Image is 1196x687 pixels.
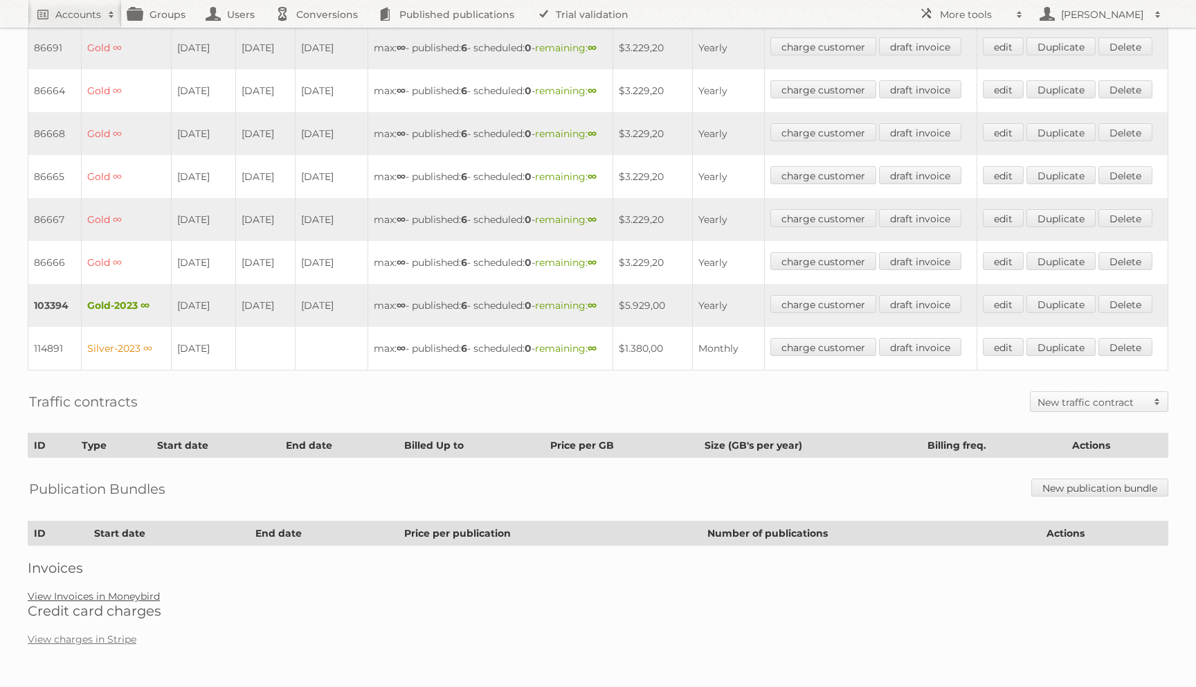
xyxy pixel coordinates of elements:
[613,26,692,69] td: $3.229,20
[613,327,692,371] td: $1.380,00
[1026,80,1096,98] a: Duplicate
[295,69,368,112] td: [DATE]
[613,69,692,112] td: $3.229,20
[613,241,692,284] td: $3.229,20
[1098,338,1152,356] a: Delete
[879,338,961,356] a: draft invoice
[770,338,876,356] a: charge customer
[770,123,876,141] a: charge customer
[295,284,368,327] td: [DATE]
[461,213,467,226] strong: 6
[535,127,597,140] span: remaining:
[770,209,876,227] a: charge customer
[236,241,296,284] td: [DATE]
[280,434,399,458] th: End date
[879,166,961,184] a: draft invoice
[535,256,597,269] span: remaining:
[770,166,876,184] a: charge customer
[461,256,467,269] strong: 6
[397,127,406,140] strong: ∞
[29,391,138,412] h2: Traffic contracts
[983,166,1024,184] a: edit
[879,37,961,55] a: draft invoice
[295,112,368,155] td: [DATE]
[1098,209,1152,227] a: Delete
[983,338,1024,356] a: edit
[81,69,172,112] td: Gold ∞
[1031,392,1168,411] a: New traffic contract
[922,434,1066,458] th: Billing freq.
[1098,252,1152,270] a: Delete
[28,560,1168,576] h2: Invoices
[397,170,406,183] strong: ∞
[879,252,961,270] a: draft invoice
[250,521,399,546] th: End date
[613,284,692,327] td: $5.929,00
[1031,479,1168,497] a: New publication bundle
[399,434,544,458] th: Billed Up to
[1098,295,1152,313] a: Delete
[525,342,532,355] strong: 0
[236,284,296,327] td: [DATE]
[28,26,82,69] td: 86691
[81,198,172,241] td: Gold ∞
[1098,166,1152,184] a: Delete
[1026,252,1096,270] a: Duplicate
[1026,295,1096,313] a: Duplicate
[89,521,250,546] th: Start date
[535,213,597,226] span: remaining:
[588,170,597,183] strong: ∞
[692,155,764,198] td: Yearly
[1040,521,1168,546] th: Actions
[172,26,236,69] td: [DATE]
[588,213,597,226] strong: ∞
[1038,395,1147,409] h2: New traffic contract
[236,198,296,241] td: [DATE]
[397,342,406,355] strong: ∞
[28,327,82,371] td: 114891
[397,256,406,269] strong: ∞
[983,252,1024,270] a: edit
[692,198,764,241] td: Yearly
[692,284,764,327] td: Yearly
[525,256,532,269] strong: 0
[236,112,296,155] td: [DATE]
[588,127,597,140] strong: ∞
[295,26,368,69] td: [DATE]
[588,42,597,54] strong: ∞
[588,84,597,97] strong: ∞
[368,241,613,284] td: max: - published: - scheduled: -
[879,80,961,98] a: draft invoice
[81,112,172,155] td: Gold ∞
[81,26,172,69] td: Gold ∞
[28,603,1168,619] h2: Credit card charges
[525,213,532,226] strong: 0
[236,69,296,112] td: [DATE]
[76,434,151,458] th: Type
[295,241,368,284] td: [DATE]
[525,42,532,54] strong: 0
[295,198,368,241] td: [DATE]
[879,123,961,141] a: draft invoice
[544,434,698,458] th: Price per GB
[28,112,82,155] td: 86668
[368,26,613,69] td: max: - published: - scheduled: -
[983,123,1024,141] a: edit
[236,26,296,69] td: [DATE]
[698,434,922,458] th: Size (GB's per year)
[172,327,236,371] td: [DATE]
[461,299,467,312] strong: 6
[81,284,172,327] td: Gold-2023 ∞
[588,342,597,355] strong: ∞
[28,590,160,603] a: View Invoices in Moneybird
[461,127,467,140] strong: 6
[397,213,406,226] strong: ∞
[983,80,1024,98] a: edit
[940,8,1009,21] h2: More tools
[461,342,467,355] strong: 6
[588,299,597,312] strong: ∞
[399,521,702,546] th: Price per publication
[1026,37,1096,55] a: Duplicate
[588,256,597,269] strong: ∞
[172,198,236,241] td: [DATE]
